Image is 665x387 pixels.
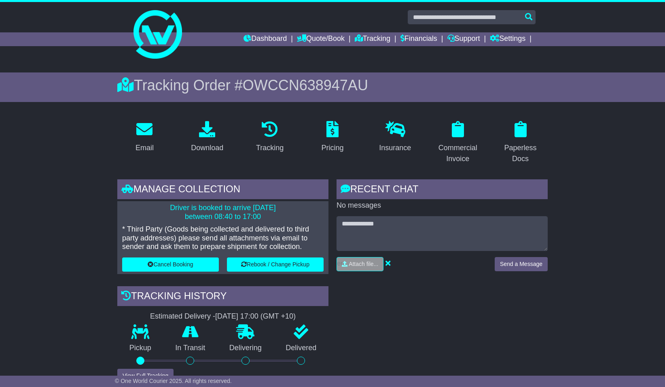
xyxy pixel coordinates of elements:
[447,32,480,46] a: Support
[130,118,159,156] a: Email
[115,378,232,384] span: © One World Courier 2025. All rights reserved.
[321,142,343,153] div: Pricing
[256,142,284,153] div: Tracking
[243,77,368,94] span: OWCCN638947AU
[122,204,324,221] p: Driver is booked to arrive [DATE] between 08:40 to 17:00
[136,142,154,153] div: Email
[117,312,328,321] div: Estimated Delivery -
[490,32,525,46] a: Settings
[274,344,329,353] p: Delivered
[117,286,328,308] div: Tracking history
[227,257,324,272] button: Rebook / Change Pickup
[251,118,289,156] a: Tracking
[495,257,548,271] button: Send a Message
[217,344,274,353] p: Delivering
[122,225,324,251] p: * Third Party (Goods being collected and delivered to third party addresses) please send all atta...
[186,118,229,156] a: Download
[244,32,287,46] a: Dashboard
[117,344,163,353] p: Pickup
[117,179,328,201] div: Manage collection
[215,312,296,321] div: [DATE] 17:00 (GMT +10)
[316,118,349,156] a: Pricing
[337,179,548,201] div: RECENT CHAT
[374,118,416,156] a: Insurance
[297,32,345,46] a: Quote/Book
[191,142,223,153] div: Download
[430,118,485,167] a: Commercial Invoice
[337,201,548,210] p: No messages
[493,118,548,167] a: Paperless Docs
[355,32,390,46] a: Tracking
[117,369,174,383] button: View Full Tracking
[400,32,437,46] a: Financials
[436,142,480,164] div: Commercial Invoice
[163,344,218,353] p: In Transit
[122,257,219,272] button: Cancel Booking
[498,142,542,164] div: Paperless Docs
[117,77,548,94] div: Tracking Order #
[379,142,411,153] div: Insurance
